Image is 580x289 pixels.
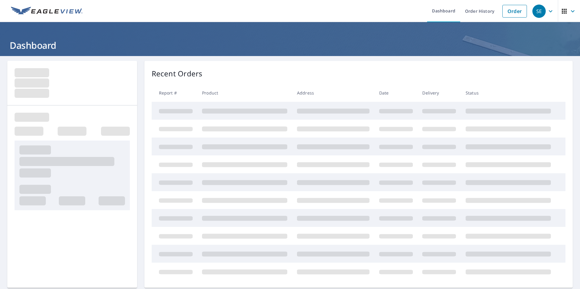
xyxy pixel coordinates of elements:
h1: Dashboard [7,39,573,51]
div: SE [532,5,546,18]
th: Delivery [417,84,461,102]
th: Report # [152,84,197,102]
th: Address [292,84,374,102]
p: Recent Orders [152,68,203,79]
img: EV Logo [11,7,83,16]
a: Order [502,5,527,18]
th: Date [374,84,418,102]
th: Status [461,84,556,102]
th: Product [197,84,292,102]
